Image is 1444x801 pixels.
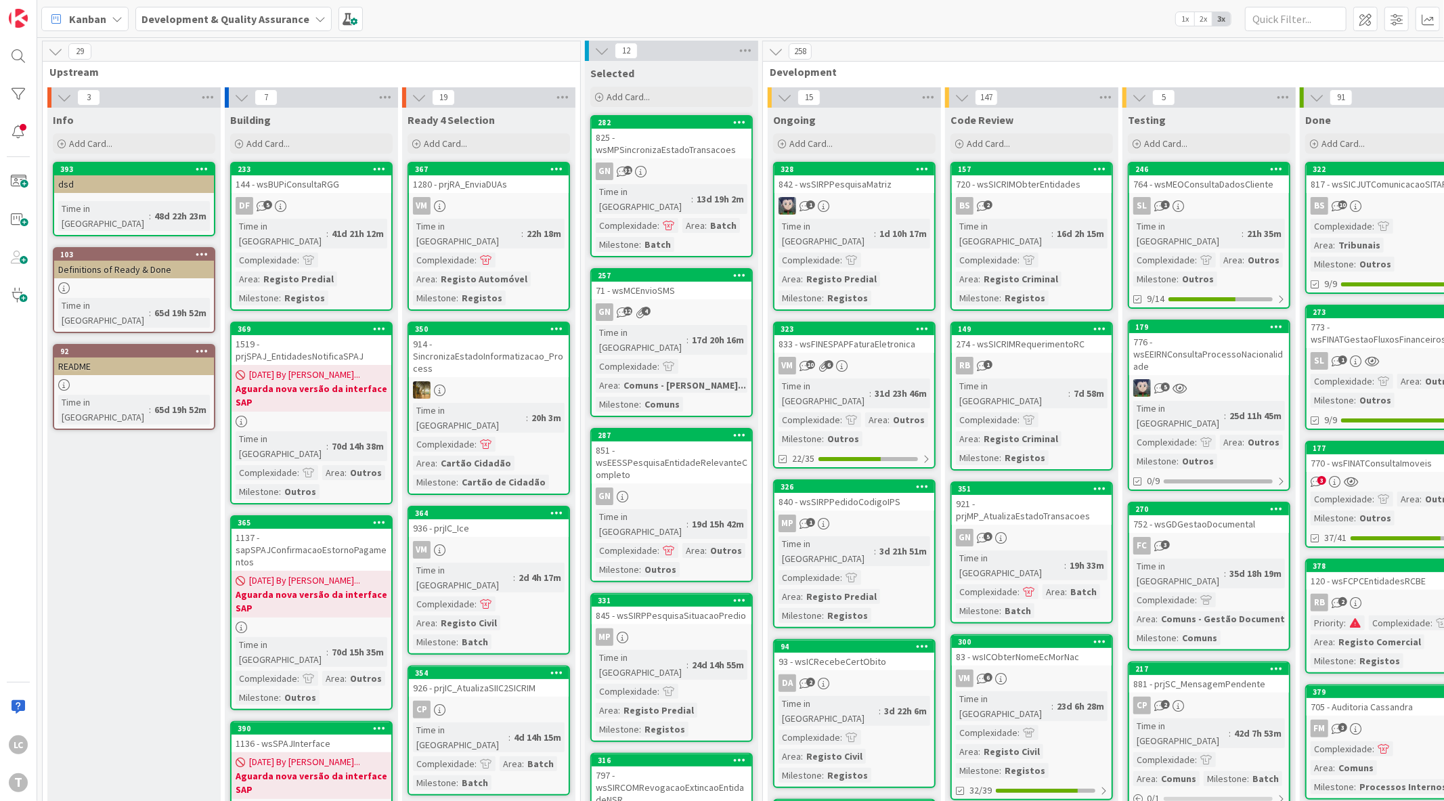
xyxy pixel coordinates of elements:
[592,429,751,483] div: 287851 - wsEESSPesquisaEntidadeRelevanteCompleto
[54,345,214,358] div: 92
[232,175,391,193] div: 144 - wsBUPiConsultaRGG
[236,431,326,461] div: Time in [GEOGRAPHIC_DATA]
[952,163,1112,193] div: 157720 - wsSICRIMObterEntidades
[956,357,973,374] div: RB
[1135,322,1289,332] div: 179
[1372,219,1374,234] span: :
[596,397,639,412] div: Milestone
[956,197,973,215] div: BS
[956,272,978,286] div: Area
[1242,253,1244,267] span: :
[956,253,1018,267] div: Complexidade
[774,163,934,193] div: 328842 - wsSIRPPesquisaMatriz
[53,247,215,333] a: 103Definitions of Ready & DoneTime in [GEOGRAPHIC_DATA]:65d 19h 52m
[408,162,570,311] a: 3671280 - prjRA_EnviaDUAsVMTime in [GEOGRAPHIC_DATA]:22h 18mComplexidade:Area:Registo AutomóvelMi...
[54,261,214,278] div: Definitions of Ready & Done
[1177,454,1179,469] span: :
[1311,374,1372,389] div: Complexidade
[1338,355,1347,364] span: 1
[620,378,749,393] div: Comuns - [PERSON_NAME]...
[1129,321,1289,333] div: 179
[789,137,833,150] span: Add Card...
[1242,435,1244,450] span: :
[1129,197,1289,215] div: SL
[54,163,214,175] div: 393
[657,218,659,233] span: :
[641,237,674,252] div: Batch
[956,431,978,446] div: Area
[890,412,928,427] div: Outros
[435,456,437,471] span: :
[1018,412,1020,427] span: :
[1420,374,1422,389] span: :
[779,272,801,286] div: Area
[141,12,309,26] b: Development & Quality Assurance
[409,163,569,175] div: 367
[1220,435,1242,450] div: Area
[1001,290,1049,305] div: Registos
[1321,137,1365,150] span: Add Card...
[984,360,992,369] span: 1
[1133,197,1151,215] div: SL
[779,219,874,248] div: Time in [GEOGRAPHIC_DATA]
[413,290,456,305] div: Milestone
[952,357,1112,374] div: RB
[590,428,753,582] a: 287851 - wsEESSPesquisaEntidadeRelevanteCompletoGNTime in [GEOGRAPHIC_DATA]:19d 15h 42mComplexida...
[707,218,740,233] div: Batch
[999,450,1001,465] span: :
[596,237,639,252] div: Milestone
[413,197,431,215] div: VM
[1311,352,1328,370] div: SL
[409,197,569,215] div: VM
[592,429,751,441] div: 287
[409,323,569,377] div: 350914 - SincronizaEstadoInformatizacao_Process
[978,431,980,446] span: :
[596,163,613,180] div: GN
[774,163,934,175] div: 328
[590,268,753,417] a: 25771 - wsMCEnvioSMSGNTime in [GEOGRAPHIC_DATA]:17d 20h 16mComplexidade:Area:Comuns - [PERSON_NAM...
[54,345,214,375] div: 92README
[236,382,387,409] b: Aguarda nova versão da interface SAP
[236,465,297,480] div: Complexidade
[528,410,565,425] div: 20h 3m
[424,137,467,150] span: Add Card...
[437,456,515,471] div: Cartão Cidadão
[413,272,435,286] div: Area
[980,272,1062,286] div: Registo Criminal
[1311,238,1333,253] div: Area
[413,456,435,471] div: Area
[865,412,888,427] div: Area
[952,335,1112,353] div: 274 - wsSICRIMRequerimentoRC
[238,165,391,174] div: 233
[824,290,871,305] div: Registos
[1354,393,1356,408] span: :
[1245,7,1347,31] input: Quick Filter...
[825,360,833,369] span: 6
[232,323,391,365] div: 3691519 - prjSPAJ_EntidadesNotificaSPAJ
[151,402,210,417] div: 65d 19h 52m
[69,137,112,150] span: Add Card...
[1179,272,1217,286] div: Outros
[409,175,569,193] div: 1280 - prjRA_EnviaDUAs
[413,381,431,399] img: JC
[149,209,151,223] span: :
[888,412,890,427] span: :
[773,322,936,469] a: 323833 - wsFINESPAPFaturaEletronicaVMTime in [GEOGRAPHIC_DATA]:31d 23h 46mComplexidade:Area:Outro...
[779,253,840,267] div: Complexidade
[956,450,999,465] div: Milestone
[526,410,528,425] span: :
[592,269,751,282] div: 257
[236,272,258,286] div: Area
[1129,321,1289,375] div: 179776 - wsEEIRNConsultaProcessoNacionalidade
[1128,320,1290,491] a: 179776 - wsEEIRNConsultaProcessoNacionalidadeLSTime in [GEOGRAPHIC_DATA]:25d 11h 45mComplexidade:...
[260,272,337,286] div: Registo Predial
[232,323,391,335] div: 369
[1220,253,1242,267] div: Area
[1311,393,1354,408] div: Milestone
[1053,226,1108,241] div: 16d 2h 15m
[409,163,569,193] div: 3671280 - prjRA_EnviaDUAs
[801,272,803,286] span: :
[1244,253,1283,267] div: Outros
[281,290,328,305] div: Registos
[876,226,930,241] div: 1d 10h 17m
